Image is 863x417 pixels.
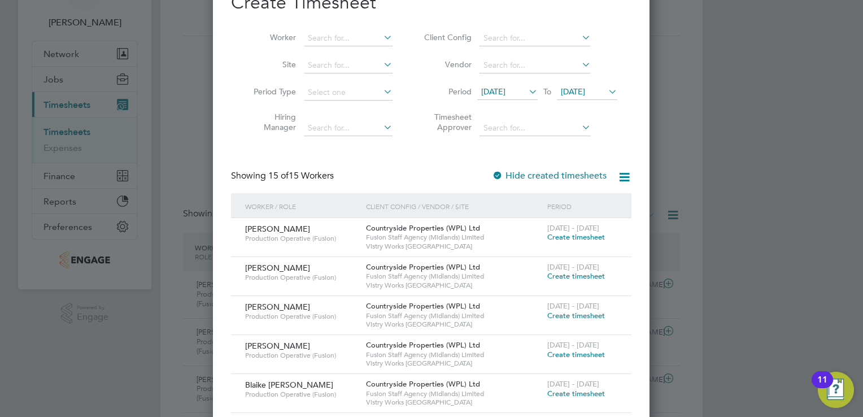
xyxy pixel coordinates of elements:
[366,379,480,389] span: Countryside Properties (WPL) Ltd
[421,86,472,97] label: Period
[366,272,542,281] span: Fusion Staff Agency (Midlands) Limited
[245,341,310,351] span: [PERSON_NAME]
[245,273,358,282] span: Production Operative (Fusion)
[547,223,599,233] span: [DATE] - [DATE]
[245,351,358,360] span: Production Operative (Fusion)
[544,193,620,219] div: Period
[480,31,591,46] input: Search for...
[304,31,393,46] input: Search for...
[366,242,542,251] span: Vistry Works [GEOGRAPHIC_DATA]
[492,170,607,181] label: Hide created timesheets
[366,320,542,329] span: Vistry Works [GEOGRAPHIC_DATA]
[245,390,358,399] span: Production Operative (Fusion)
[245,380,333,390] span: Blaike [PERSON_NAME]
[561,86,585,97] span: [DATE]
[366,340,480,350] span: Countryside Properties (WPL) Ltd
[245,59,296,69] label: Site
[540,84,555,99] span: To
[245,302,310,312] span: [PERSON_NAME]
[366,262,480,272] span: Countryside Properties (WPL) Ltd
[547,232,605,242] span: Create timesheet
[245,112,296,132] label: Hiring Manager
[366,311,542,320] span: Fusion Staff Agency (Midlands) Limited
[245,32,296,42] label: Worker
[366,223,480,233] span: Countryside Properties (WPL) Ltd
[547,311,605,320] span: Create timesheet
[242,193,363,219] div: Worker / Role
[421,112,472,132] label: Timesheet Approver
[480,120,591,136] input: Search for...
[304,58,393,73] input: Search for...
[547,389,605,398] span: Create timesheet
[245,234,358,243] span: Production Operative (Fusion)
[421,32,472,42] label: Client Config
[245,263,310,273] span: [PERSON_NAME]
[366,281,542,290] span: Vistry Works [GEOGRAPHIC_DATA]
[245,224,310,234] span: [PERSON_NAME]
[547,340,599,350] span: [DATE] - [DATE]
[547,271,605,281] span: Create timesheet
[480,58,591,73] input: Search for...
[245,312,358,321] span: Production Operative (Fusion)
[421,59,472,69] label: Vendor
[547,350,605,359] span: Create timesheet
[547,379,599,389] span: [DATE] - [DATE]
[245,86,296,97] label: Period Type
[363,193,544,219] div: Client Config / Vendor / Site
[817,380,827,394] div: 11
[268,170,289,181] span: 15 of
[818,372,854,408] button: Open Resource Center, 11 new notifications
[304,85,393,101] input: Select one
[366,350,542,359] span: Fusion Staff Agency (Midlands) Limited
[268,170,334,181] span: 15 Workers
[366,398,542,407] span: Vistry Works [GEOGRAPHIC_DATA]
[366,359,542,368] span: Vistry Works [GEOGRAPHIC_DATA]
[547,301,599,311] span: [DATE] - [DATE]
[366,233,542,242] span: Fusion Staff Agency (Midlands) Limited
[304,120,393,136] input: Search for...
[366,301,480,311] span: Countryside Properties (WPL) Ltd
[231,170,336,182] div: Showing
[366,389,542,398] span: Fusion Staff Agency (Midlands) Limited
[547,262,599,272] span: [DATE] - [DATE]
[481,86,505,97] span: [DATE]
